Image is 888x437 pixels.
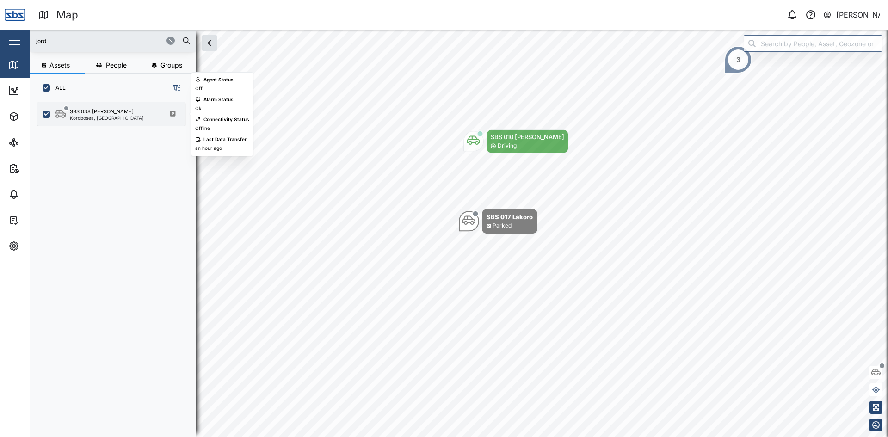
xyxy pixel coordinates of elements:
div: Korobosea, [GEOGRAPHIC_DATA] [70,116,144,120]
div: Agent Status [203,76,234,84]
div: Driving [498,142,517,150]
div: Ok [195,105,201,112]
div: Map marker [724,46,752,74]
div: Tasks [24,215,49,225]
span: Assets [49,62,70,68]
div: Map [24,60,45,70]
div: Offline [195,125,210,132]
label: ALL [50,84,66,92]
button: [PERSON_NAME] [823,8,881,21]
div: Sites [24,137,46,148]
input: Search assets or drivers [35,34,191,48]
div: an hour ago [195,145,222,152]
div: SBS 017 Lakoro [487,212,533,222]
div: 3 [736,55,740,65]
div: Map [56,7,78,23]
div: [PERSON_NAME] [836,9,881,21]
div: Map marker [463,129,568,153]
div: Parked [493,222,512,230]
div: SBS 038 [PERSON_NAME] [70,108,134,116]
span: Groups [160,62,182,68]
div: SBS 010 [PERSON_NAME] [491,132,564,142]
div: Alarm Status [203,96,234,104]
div: grid [37,99,196,430]
div: Connectivity Status [203,116,249,123]
span: People [106,62,127,68]
div: Alarms [24,189,53,199]
div: Settings [24,241,57,251]
div: Map marker [459,209,537,234]
div: Reports [24,163,55,173]
input: Search by People, Asset, Geozone or Place [744,35,882,52]
div: Assets [24,111,53,122]
canvas: Map [30,30,888,437]
div: Off [195,85,203,92]
div: Last Data Transfer [203,136,247,143]
img: Main Logo [5,5,25,25]
div: Dashboard [24,86,66,96]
